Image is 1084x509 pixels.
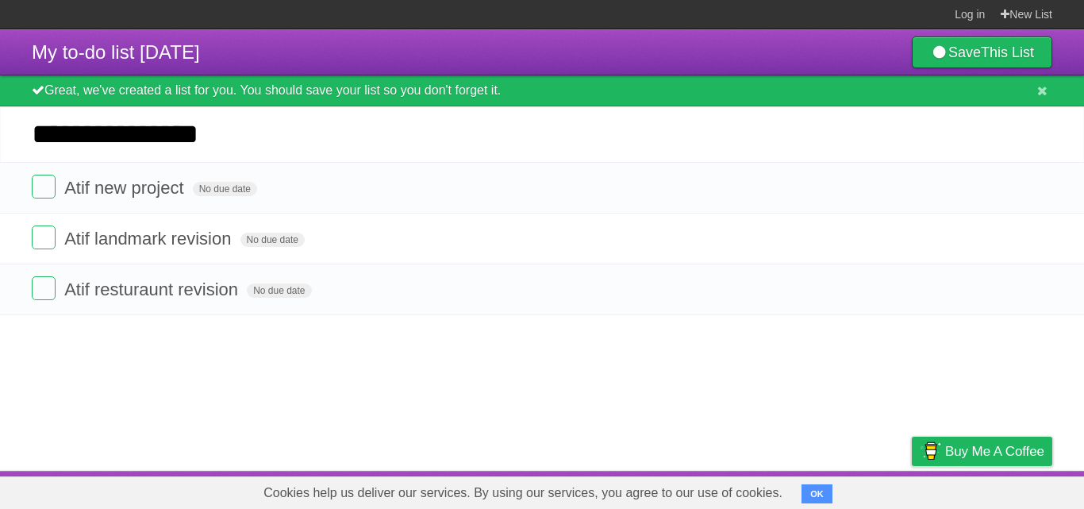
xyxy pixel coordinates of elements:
[32,175,56,199] label: Done
[248,477,798,509] span: Cookies help us deliver our services. By using our services, you agree to our use of cookies.
[240,233,305,247] span: No due date
[32,41,200,63] span: My to-do list [DATE]
[891,475,932,505] a: Privacy
[193,182,257,196] span: No due date
[945,438,1044,465] span: Buy me a coffee
[912,37,1052,68] a: SaveThis List
[920,438,941,465] img: Buy me a coffee
[837,475,872,505] a: Terms
[32,276,56,300] label: Done
[801,484,832,503] button: OK
[64,229,235,249] span: Atif landmark revision
[753,475,817,505] a: Developers
[952,475,1052,505] a: Suggest a feature
[32,226,56,249] label: Done
[247,283,311,298] span: No due date
[64,280,242,299] span: Atif resturaunt revision
[912,437,1052,466] a: Buy me a coffee
[701,475,734,505] a: About
[981,44,1034,60] b: This List
[64,178,187,198] span: Atif new project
